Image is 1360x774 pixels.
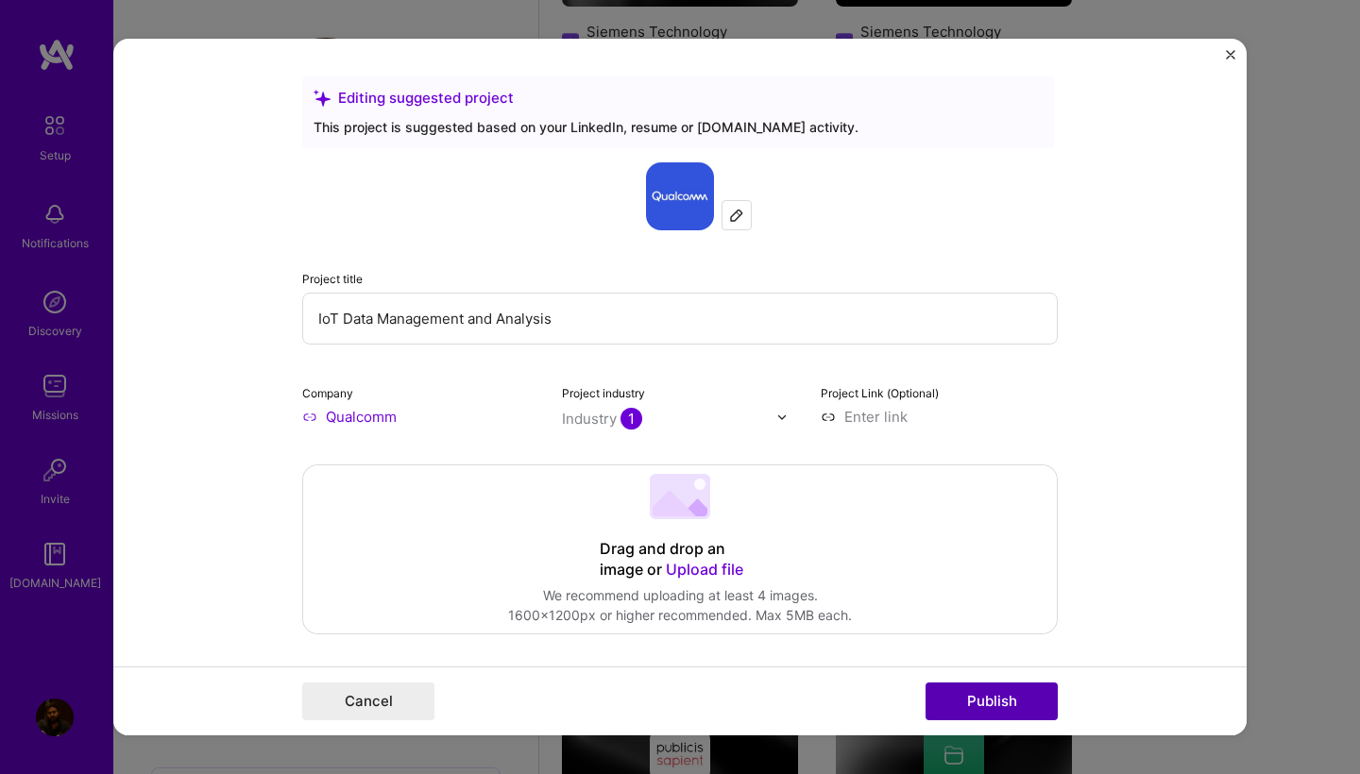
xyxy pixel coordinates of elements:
[646,162,714,230] img: Company logo
[620,408,642,429] span: 1
[821,386,939,400] label: Project Link (Optional)
[302,407,539,427] input: Enter name or website
[302,386,353,400] label: Company
[314,117,1043,137] div: This project is suggested based on your LinkedIn, resume or [DOMAIN_NAME] activity.
[562,409,642,429] div: Industry
[302,293,1058,345] input: Enter the name of the project
[314,88,1043,108] div: Editing suggested project
[926,682,1058,720] button: Publish
[508,605,852,625] div: 1600x1200px or higher recommended. Max 5MB each.
[562,386,645,400] label: Project industry
[776,412,788,423] img: drop icon
[666,560,743,579] span: Upload file
[600,539,760,580] div: Drag and drop an image or
[508,585,852,605] div: We recommend uploading at least 4 images.
[1226,50,1235,70] button: Close
[821,407,1058,427] input: Enter link
[314,90,331,107] i: icon SuggestedTeams
[729,208,744,223] img: Edit
[302,464,1058,634] div: Drag and drop an image or Upload fileWe recommend uploading at least 4 images.1600x1200px or high...
[302,682,434,720] button: Cancel
[302,272,363,286] label: Project title
[722,201,751,229] div: Edit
